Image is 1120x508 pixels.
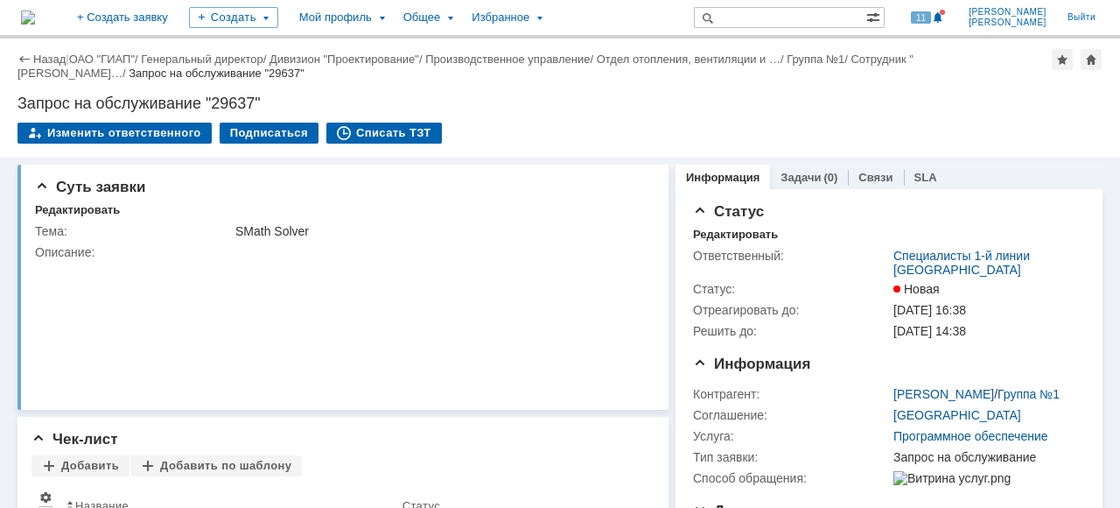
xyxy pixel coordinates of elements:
[17,53,913,80] a: Сотрудник "[PERSON_NAME]…
[969,7,1046,18] span: [PERSON_NAME]
[693,249,890,263] div: Ответственный:
[31,431,118,448] span: Чек-лист
[858,171,892,184] a: Связи
[693,429,890,443] div: Услуга:
[787,53,850,66] div: /
[69,53,142,66] div: /
[969,18,1046,28] span: [PERSON_NAME]
[693,356,810,372] span: Информация
[893,471,1011,485] img: Витрина услуг.png
[893,303,966,317] span: [DATE] 16:38
[1052,49,1073,70] div: Добавить в избранное
[693,471,890,485] div: Способ обращения:
[35,179,145,195] span: Суть заявки
[35,203,120,217] div: Редактировать
[693,303,890,317] div: Отреагировать до:
[17,95,1102,112] div: Запрос на обслуживание "29637"
[893,429,1048,443] a: Программное обеспечение
[893,282,940,296] span: Новая
[823,171,837,184] div: (0)
[425,53,597,66] div: /
[269,53,419,66] a: Дивизион "Проектирование"
[21,11,35,25] img: logo
[597,53,787,66] div: /
[911,11,931,24] span: 11
[693,228,778,242] div: Редактировать
[129,67,304,80] div: Запрос на обслуживание "29637"
[693,282,890,296] div: Статус:
[893,408,1021,422] a: [GEOGRAPHIC_DATA]
[69,53,135,66] a: ОАО "ГИАП"
[693,324,890,338] div: Решить до:
[693,203,764,220] span: Статус
[693,408,890,422] div: Соглашение:
[17,53,913,80] div: /
[787,53,844,66] a: Группа №1
[686,171,759,184] a: Информация
[893,324,966,338] span: [DATE] 14:38
[141,53,262,66] a: Генеральный директор
[997,387,1060,401] a: Группа №1
[66,52,68,65] div: |
[33,53,66,66] a: Назад
[893,387,1060,401] div: /
[866,8,884,25] span: Расширенный поиск
[693,450,890,464] div: Тип заявки:
[21,11,35,25] a: Перейти на домашнюю страницу
[914,171,937,184] a: SLA
[269,53,425,66] div: /
[35,245,648,259] div: Описание:
[235,224,645,238] div: SMath Solver
[780,171,821,184] a: Задачи
[35,224,232,238] div: Тема:
[141,53,269,66] div: /
[189,7,278,28] div: Создать
[425,53,590,66] a: Производственное управление
[893,249,1030,277] a: Специалисты 1-й линии [GEOGRAPHIC_DATA]
[1081,49,1102,70] div: Сделать домашней страницей
[893,450,1078,464] div: Запрос на обслуживание
[693,387,890,401] div: Контрагент:
[38,490,52,504] span: Настройки
[893,387,994,401] a: [PERSON_NAME]
[597,53,780,66] a: Отдел отопления, вентиляции и …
